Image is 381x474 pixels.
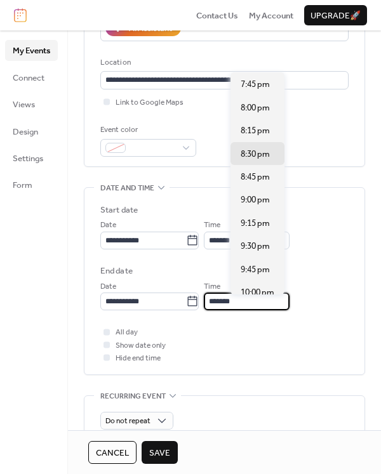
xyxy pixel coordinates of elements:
a: Settings [5,148,58,168]
span: Recurring event [100,390,166,402]
span: Design [13,126,38,138]
a: Connect [5,67,58,88]
span: Settings [13,152,43,165]
div: Location [100,56,346,69]
a: Contact Us [196,9,238,22]
span: My Events [13,44,50,57]
div: Event color [100,124,194,136]
span: Show date only [116,339,166,352]
span: 10:00 pm [241,286,274,299]
span: 9:30 pm [241,240,270,253]
span: 8:00 pm [241,102,270,114]
span: Date [100,280,116,293]
span: 9:00 pm [241,194,270,206]
a: Views [5,94,58,114]
button: Save [142,441,178,464]
img: logo [14,8,27,22]
span: Time [204,280,220,293]
span: Link to Google Maps [116,96,184,109]
a: Design [5,121,58,142]
a: My Account [249,9,293,22]
span: Cancel [96,447,129,459]
button: Upgrade🚀 [304,5,367,25]
span: Do not repeat [105,414,150,428]
span: 8:30 pm [241,148,270,161]
span: My Account [249,10,293,22]
span: Time [204,219,220,232]
a: Form [5,174,58,195]
div: AI Assistant [129,22,172,35]
button: AI Assistant [105,20,181,36]
span: Views [13,98,35,111]
span: Upgrade 🚀 [311,10,361,22]
span: 9:15 pm [241,217,270,230]
span: 7:45 pm [241,78,270,91]
div: End date [100,265,133,277]
span: Date and time [100,182,154,195]
span: 8:15 pm [241,124,270,137]
span: All day [116,326,138,339]
span: 9:45 pm [241,263,270,276]
span: Save [149,447,170,459]
span: 8:45 pm [241,171,270,183]
span: Connect [13,72,44,84]
span: Contact Us [196,10,238,22]
div: Start date [100,204,138,216]
span: Form [13,179,32,192]
button: Cancel [88,441,137,464]
span: Hide end time [116,352,161,365]
a: My Events [5,40,58,60]
span: Date [100,219,116,232]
